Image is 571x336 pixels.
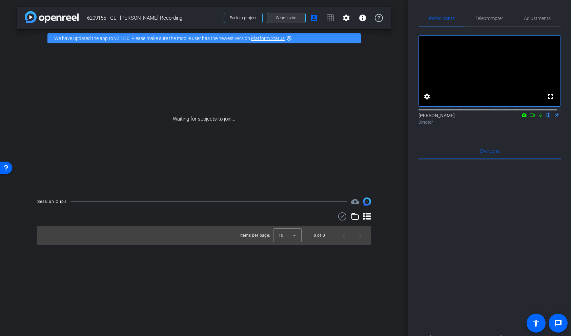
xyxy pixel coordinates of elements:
[423,92,431,101] mat-icon: settings
[480,149,499,153] span: Everyone
[37,198,67,205] div: Session Clips
[251,36,285,41] a: Platform Status
[224,13,263,23] button: Back to project
[276,15,296,21] span: Send invite
[554,319,562,327] mat-icon: message
[532,319,540,327] mat-icon: accessibility
[230,16,257,20] span: Back to project
[342,14,350,22] mat-icon: settings
[475,16,503,21] span: Teleprompter
[547,92,555,101] mat-icon: fullscreen
[326,14,334,22] mat-icon: grid_on
[310,14,318,22] mat-icon: account_box
[363,197,371,206] img: Session clips
[419,112,561,125] div: [PERSON_NAME]
[524,16,551,21] span: Adjustments
[419,119,561,125] div: Director
[87,11,220,25] span: 6209155 - GLT [PERSON_NAME] Recording
[17,47,391,191] div: Waiting for subjects to join...
[25,11,79,23] img: app-logo
[352,227,368,244] button: Next page
[314,232,325,239] div: 0 of 0
[429,16,455,21] span: Participants
[336,227,352,244] button: Previous page
[267,13,306,23] button: Send invite
[47,33,361,43] div: We have updated the app to v2.15.0. Please make sure the mobile user has the newest version.
[240,232,270,239] div: Items per page:
[351,197,359,206] mat-icon: cloud_upload
[286,36,292,41] mat-icon: highlight_off
[545,112,553,118] mat-icon: flip
[351,197,359,206] span: Destinations for your clips
[359,14,367,22] mat-icon: info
